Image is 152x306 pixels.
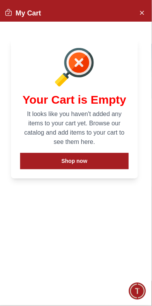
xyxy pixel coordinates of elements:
p: It looks like you haven't added any items to your cart yet. Browse our catalog and add items to y... [20,110,129,147]
button: Close Account [136,6,148,19]
h1: Your Cart is Empty [20,93,129,107]
button: Shop now [20,153,129,169]
h2: My Cart [5,8,41,19]
div: Chat Widget [129,283,146,300]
